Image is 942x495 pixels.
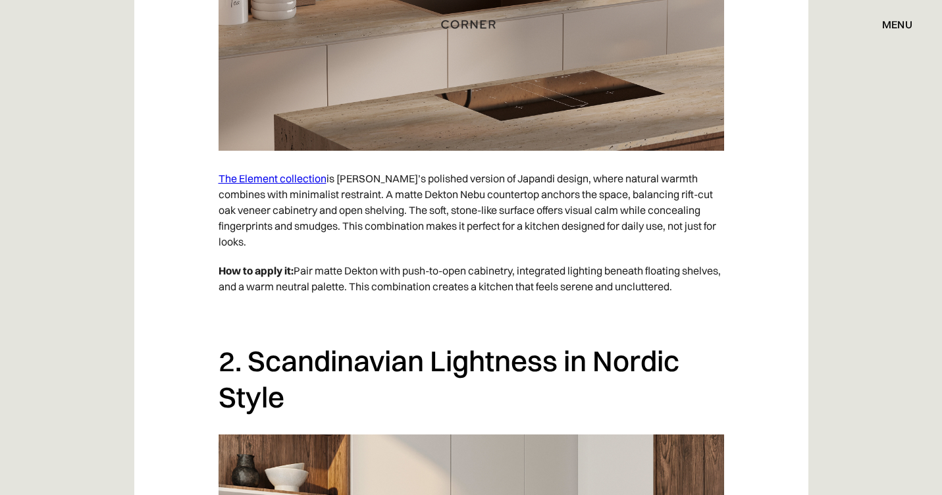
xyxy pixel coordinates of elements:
a: The Element collection [219,172,327,185]
strong: How to apply it: [219,264,294,277]
p: ‍ [219,301,724,330]
h2: 2. Scandinavian Lightness in Nordic Style [219,343,724,415]
div: menu [869,13,912,36]
div: menu [882,19,912,30]
p: Pair matte Dekton with push-to-open cabinetry, integrated lighting beneath floating shelves, and ... [219,256,724,301]
a: home [434,16,508,33]
p: is [PERSON_NAME]’s polished version of Japandi design, where natural warmth combines with minimal... [219,164,724,256]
